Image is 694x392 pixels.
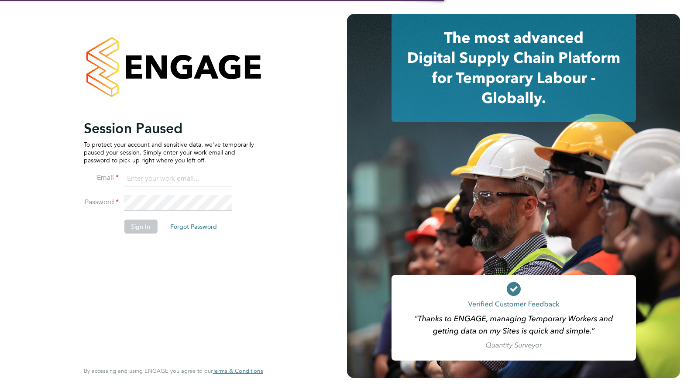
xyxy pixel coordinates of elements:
h2: Session Paused [84,120,254,137]
p: To protect your account and sensitive data, we've temporarily paused your session. Simply enter y... [84,141,254,165]
button: Sign In [124,220,157,234]
input: Enter your work email... [124,171,232,187]
button: Forgot Password [163,220,224,234]
span: Terms & Conditions [213,367,263,375]
span: By accessing and using ENGAGE you agree to our [84,367,263,375]
label: Password [84,198,119,207]
a: Terms & Conditions [213,368,263,375]
label: Email [84,173,119,182]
